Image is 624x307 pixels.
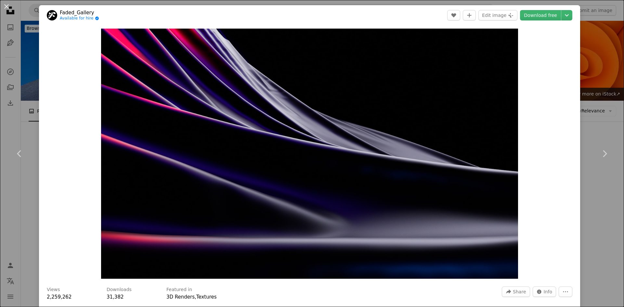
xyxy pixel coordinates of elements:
[463,10,476,20] button: Add to Collection
[47,10,57,20] img: Go to Faded_Gallery's profile
[47,287,60,293] h3: Views
[447,10,460,20] button: Like
[561,10,572,20] button: Choose download size
[166,287,192,293] h3: Featured in
[107,294,124,300] span: 31,382
[544,287,552,297] span: Info
[107,287,132,293] h3: Downloads
[513,287,526,297] span: Share
[101,29,518,279] img: a close up of a cell phone with a black background
[60,9,99,16] a: Faded_Gallery
[559,287,572,297] button: More Actions
[533,287,556,297] button: Stats about this image
[166,294,195,300] a: 3D Renders
[196,294,217,300] a: Textures
[585,122,624,185] a: Next
[47,294,71,300] span: 2,259,262
[60,16,99,21] a: Available for hire
[520,10,561,20] a: Download free
[101,29,518,279] button: Zoom in on this image
[478,10,517,20] button: Edit image
[195,294,196,300] span: ,
[502,287,530,297] button: Share this image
